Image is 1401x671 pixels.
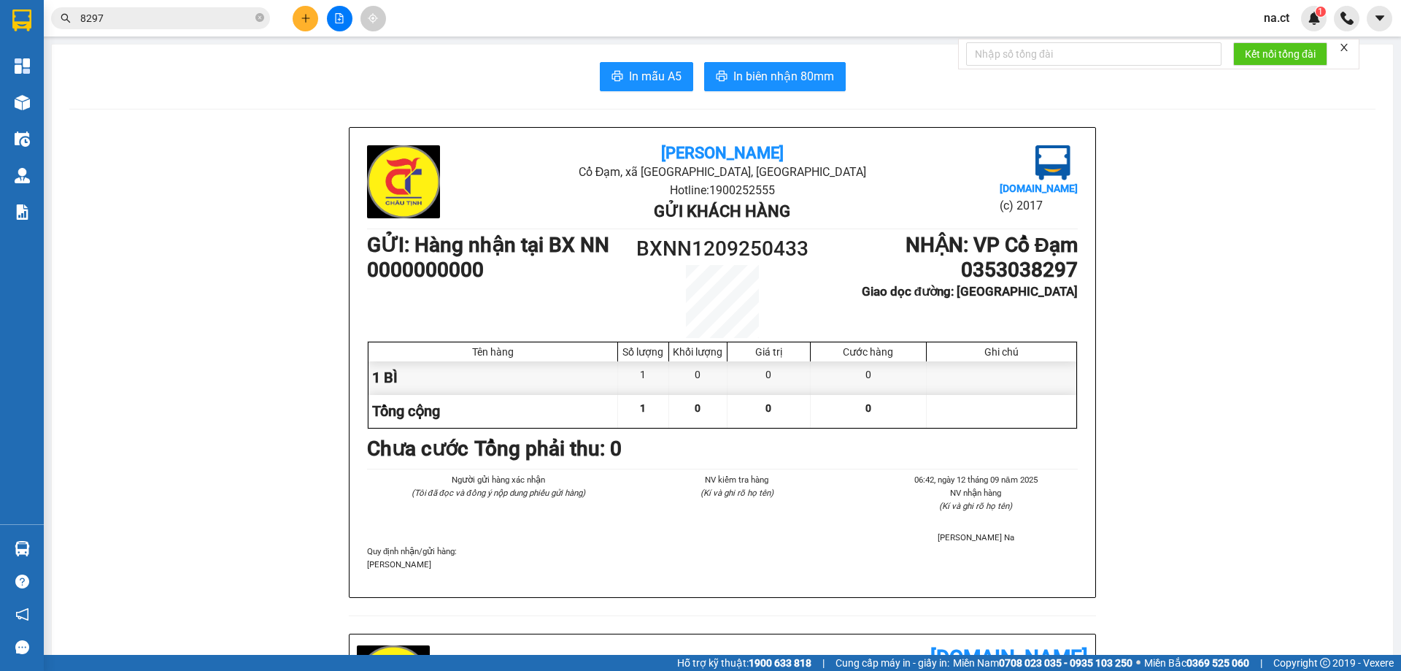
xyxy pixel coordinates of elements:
input: Tìm tên, số ĐT hoặc mã đơn [80,10,252,26]
div: Số lượng [622,346,665,358]
li: Hotline: 1900252555 [485,181,959,199]
li: Người gửi hàng xác nhận [396,473,600,486]
span: printer [716,70,727,84]
h1: 0353038297 [811,258,1078,283]
span: ⚪️ [1136,660,1141,666]
b: Gửi khách hàng [654,202,790,221]
div: 1 [618,361,669,394]
img: warehouse-icon [15,541,30,556]
button: aim [360,6,386,31]
strong: 0708 023 035 - 0935 103 250 [999,657,1132,669]
i: (Tôi đã đọc và đồng ý nộp dung phiếu gửi hàng) [412,488,585,498]
div: 1 BÌ [368,361,618,394]
span: | [822,655,825,671]
div: Tên hàng [372,346,614,358]
span: close-circle [255,12,264,26]
span: message [15,640,29,654]
strong: 0369 525 060 [1186,657,1249,669]
div: 0 [669,361,727,394]
div: Giá trị [731,346,806,358]
li: [PERSON_NAME] Na [874,531,1078,544]
strong: 1900 633 818 [749,657,811,669]
span: search [61,13,71,23]
b: [PERSON_NAME] [661,144,784,162]
span: printer [611,70,623,84]
li: (c) 2017 [1000,196,1078,215]
span: copyright [1320,658,1330,668]
p: [PERSON_NAME] [367,558,1078,571]
li: NV kiểm tra hàng [635,473,838,486]
span: Tổng cộng [372,402,440,420]
button: file-add [327,6,352,31]
i: (Kí và ghi rõ họ tên) [939,501,1012,511]
img: warehouse-icon [15,131,30,147]
span: aim [368,13,378,23]
span: Miền Bắc [1144,655,1249,671]
button: printerIn mẫu A5 [600,62,693,91]
span: | [1260,655,1262,671]
span: In biên nhận 80mm [733,67,834,85]
sup: 1 [1316,7,1326,17]
li: 06:42, ngày 12 tháng 09 năm 2025 [874,473,1078,486]
img: logo-vxr [12,9,31,31]
b: [DOMAIN_NAME] [1000,183,1078,194]
b: [DOMAIN_NAME] [930,645,1088,670]
div: 0 [727,361,811,394]
span: close [1339,42,1349,53]
img: solution-icon [15,204,30,220]
b: Tổng phải thu: 0 [474,437,622,461]
span: Miền Nam [953,655,1132,671]
span: caret-down [1373,12,1386,25]
i: (Kí và ghi rõ họ tên) [700,488,773,498]
img: icon-new-feature [1308,12,1321,25]
span: close-circle [255,13,264,22]
h1: 0000000000 [367,258,633,283]
img: warehouse-icon [15,95,30,110]
button: printerIn biên nhận 80mm [704,62,846,91]
span: Kết nối tổng đài [1245,46,1316,62]
img: logo.jpg [1035,145,1070,180]
b: GỬI : Hàng nhận tại BX NN [367,233,609,257]
div: 0 [811,361,927,394]
span: na.ct [1252,9,1301,27]
button: plus [293,6,318,31]
span: In mẫu A5 [629,67,682,85]
h1: BXNN1209250433 [633,233,811,265]
div: Khối lượng [673,346,723,358]
span: 1 [1318,7,1323,17]
button: caret-down [1367,6,1392,31]
div: Cước hàng [814,346,922,358]
li: NV nhận hàng [874,486,1078,499]
div: Quy định nhận/gửi hàng : [367,545,1078,571]
span: notification [15,607,29,621]
img: dashboard-icon [15,58,30,74]
span: Hỗ trợ kỹ thuật: [677,655,811,671]
img: warehouse-icon [15,168,30,183]
span: Cung cấp máy in - giấy in: [835,655,949,671]
span: plus [301,13,311,23]
b: NHẬN : VP Cổ Đạm [906,233,1078,257]
span: 0 [695,402,700,414]
span: 1 [640,402,646,414]
img: logo.jpg [367,145,440,218]
span: file-add [334,13,344,23]
span: 0 [865,402,871,414]
span: 0 [765,402,771,414]
span: question-circle [15,575,29,588]
button: Kết nối tổng đài [1233,42,1327,66]
img: phone-icon [1340,12,1354,25]
input: Nhập số tổng đài [966,42,1221,66]
b: Chưa cước [367,437,468,461]
li: Cổ Đạm, xã [GEOGRAPHIC_DATA], [GEOGRAPHIC_DATA] [485,163,959,181]
b: Giao dọc đường: [GEOGRAPHIC_DATA] [862,284,1078,299]
div: Ghi chú [930,346,1073,358]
